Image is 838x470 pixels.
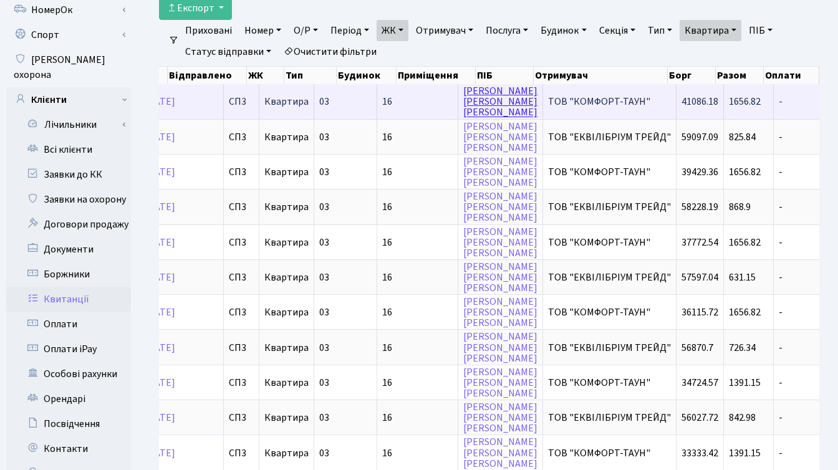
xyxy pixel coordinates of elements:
a: Особові рахунки [6,362,131,386]
span: Квартира [264,95,309,108]
th: Борг [668,67,716,84]
th: Разом [716,67,764,84]
a: [PERSON_NAME][PERSON_NAME][PERSON_NAME] [463,120,537,155]
a: Очистити фільтри [279,41,382,62]
a: [DATE] [145,236,175,249]
span: 1656.82 [729,95,761,108]
span: ТОВ "КОМФОРТ-ТАУН" [548,97,671,107]
span: - [779,307,825,317]
span: 1391.15 [729,446,761,460]
span: 03 [319,376,329,390]
span: 03 [319,271,329,284]
a: [DATE] [145,305,175,319]
a: [DATE] [145,341,175,355]
a: Будинок [536,20,591,41]
span: СП3 [229,378,254,388]
a: Секція [594,20,640,41]
span: 36115.72 [681,305,718,319]
a: Договори продажу [6,212,131,237]
span: 03 [319,411,329,424]
span: 1656.82 [729,236,761,249]
span: - [779,413,825,423]
a: [DATE] [145,271,175,284]
span: 1656.82 [729,165,761,179]
span: - [779,132,825,142]
a: [PERSON_NAME][PERSON_NAME][PERSON_NAME] [463,155,537,189]
a: Боржники [6,262,131,287]
span: - [779,272,825,282]
a: [DATE] [145,165,175,179]
span: - [779,167,825,177]
a: Статус відправки [180,41,276,62]
span: Квартира [264,200,309,214]
span: 16 [382,97,453,107]
span: 03 [319,165,329,179]
span: 631.15 [729,271,756,284]
span: Квартира [264,165,309,179]
a: ЖК [377,20,408,41]
a: [PERSON_NAME][PERSON_NAME][PERSON_NAME] [463,189,537,224]
a: Контакти [6,436,131,461]
a: [PERSON_NAME][PERSON_NAME][PERSON_NAME] [463,84,537,119]
span: 868.9 [729,200,751,214]
a: Номер [239,20,286,41]
th: Тип [284,67,337,84]
span: СП3 [229,167,254,177]
span: 57597.04 [681,271,718,284]
span: СП3 [229,97,254,107]
a: Оплати iPay [6,337,131,362]
span: 1391.15 [729,376,761,390]
span: Квартира [264,376,309,390]
th: ЖК [247,67,284,84]
span: - [779,343,825,353]
a: Орендарі [6,386,131,411]
a: О/Р [289,20,323,41]
span: ТОВ "КОМФОРТ-ТАУН" [548,307,671,317]
span: 16 [382,202,453,212]
span: 16 [382,413,453,423]
span: 56027.72 [681,411,718,424]
a: Лічильники [14,112,131,137]
span: Квартира [264,236,309,249]
a: Спорт [6,22,131,47]
span: ТОВ "ЕКВІЛІБРІУМ ТРЕЙД" [548,132,671,142]
span: 59097.09 [681,130,718,144]
a: [DATE] [145,411,175,424]
a: [PERSON_NAME][PERSON_NAME][PERSON_NAME] [463,260,537,295]
span: 16 [382,237,453,247]
span: Квартира [264,271,309,284]
span: ТОВ "ЕКВІЛІБРІУМ ТРЕЙД" [548,202,671,212]
span: 37772.54 [681,236,718,249]
span: Квартира [264,305,309,319]
a: [PERSON_NAME][PERSON_NAME][PERSON_NAME] [463,225,537,260]
span: 1656.82 [729,305,761,319]
span: 03 [319,446,329,460]
span: 16 [382,448,453,458]
span: - [779,448,825,458]
span: ТОВ "КОМФОРТ-ТАУН" [548,378,671,388]
a: [PERSON_NAME][PERSON_NAME][PERSON_NAME] [463,365,537,400]
a: Приховані [180,20,237,41]
span: Квартира [264,130,309,144]
span: СП3 [229,343,254,353]
a: Оплати [6,312,131,337]
span: СП3 [229,413,254,423]
span: 16 [382,132,453,142]
a: Період [325,20,374,41]
th: Отримувач [534,67,668,84]
a: [DATE] [145,446,175,460]
a: Клієнти [6,87,131,112]
a: Отримувач [411,20,478,41]
a: Заявки до КК [6,162,131,187]
a: Заявки на охорону [6,187,131,212]
span: СП3 [229,448,254,458]
th: Оплати [764,67,819,84]
span: 39429.36 [681,165,718,179]
span: ТОВ "ЕКВІЛІБРІУМ ТРЕЙД" [548,413,671,423]
span: 03 [319,236,329,249]
a: [PERSON_NAME] охорона [6,47,131,87]
span: ТОВ "ЕКВІЛІБРІУМ ТРЕЙД" [548,272,671,282]
span: ТОВ "ЕКВІЛІБРІУМ ТРЕЙД" [548,343,671,353]
a: [DATE] [145,200,175,214]
span: 03 [319,130,329,144]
